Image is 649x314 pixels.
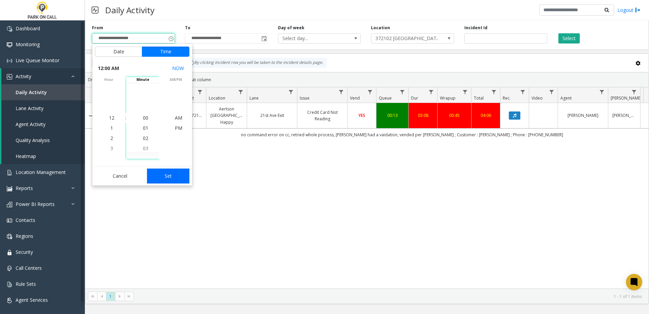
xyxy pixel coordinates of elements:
[7,298,12,303] img: 'icon'
[411,95,418,101] span: Dur
[358,112,365,118] span: YES
[286,87,296,97] a: Lane Filter Menu
[440,95,456,101] span: Wrapup
[95,47,142,57] button: Date tab
[143,145,148,152] span: 03
[251,112,293,119] a: 21st Ave Exit
[464,25,487,31] label: Incident Id
[7,186,12,191] img: 'icon'
[95,169,145,184] button: Cancel
[16,201,55,207] span: Power BI Reports
[1,132,85,148] a: Quality Analysis
[16,105,43,111] span: Lane Activity
[209,95,225,101] span: Location
[16,73,31,80] span: Activity
[337,87,346,97] a: Issue Filter Menu
[461,87,470,97] a: Wrapup Filter Menu
[109,115,114,121] span: 12
[138,294,642,299] kendo-pager-info: 1 - 1 of 1 items
[1,116,85,132] a: Agent Activity
[7,266,12,271] img: 'icon'
[16,57,59,64] span: Live Queue Monitor
[85,74,649,86] div: Drag a column header and drop it here to group by that column
[125,115,126,121] div: :
[110,135,113,141] span: 2
[16,297,48,303] span: Agent Services
[16,217,35,223] span: Contacts
[7,234,12,239] img: 'icon'
[189,112,202,119] a: 372102
[7,42,12,48] img: 'icon'
[427,87,436,97] a: Dur Filter Menu
[300,95,310,101] span: Issue
[350,95,360,101] span: Vend
[110,145,113,152] span: 3
[92,77,125,82] span: hour
[249,95,259,101] span: Lane
[169,62,187,74] button: Select now
[16,137,50,143] span: Quality Analysis
[16,281,36,287] span: Rule Sets
[7,170,12,175] img: 'icon'
[1,148,85,164] a: Heatmap
[558,33,580,43] button: Select
[7,218,12,223] img: 'icon'
[236,87,245,97] a: Location Filter Menu
[85,113,96,119] a: Collapse Details
[260,34,267,43] span: Toggle popup
[366,87,375,97] a: Vend Filter Menu
[1,100,85,116] a: Lane Activity
[379,95,392,101] span: Queue
[474,95,484,101] span: Total
[518,87,527,97] a: Rec. Filter Menu
[98,64,119,73] span: 12:00 AM
[143,135,148,141] span: 02
[110,125,113,131] span: 1
[175,125,182,131] span: PM
[489,87,499,97] a: Total Filter Menu
[611,95,642,101] span: [PERSON_NAME]
[175,115,182,121] span: AM
[7,74,12,80] img: 'icon'
[16,25,40,32] span: Dashboard
[102,2,158,18] h3: Daily Activity
[371,25,390,31] label: Location
[612,112,636,119] a: [PERSON_NAME]
[503,95,511,101] span: Rec.
[7,250,12,255] img: 'icon'
[16,233,33,239] span: Regions
[1,84,85,100] a: Daily Activity
[16,249,33,255] span: Security
[16,41,40,48] span: Monitoring
[126,77,159,82] span: minute
[16,265,42,271] span: Call Centers
[159,77,192,82] span: AM/PM
[532,95,543,101] span: Video
[278,25,304,31] label: Day of week
[143,125,148,131] span: 01
[142,47,189,57] button: Time tab
[85,87,649,289] div: Data table
[301,109,343,122] a: Credit Card Not Reading
[185,25,190,31] label: To
[167,34,174,43] span: Toggle popup
[635,6,641,14] img: logout
[560,95,572,101] span: Agent
[617,6,641,14] a: Logout
[7,282,12,287] img: 'icon'
[476,112,496,119] a: 04:06
[371,34,437,43] span: 372102 [GEOGRAPHIC_DATA] Happy
[210,106,243,125] a: Aertson [GEOGRAPHIC_DATA] Happy
[352,112,372,119] a: YES
[147,169,190,184] button: Set
[413,112,433,119] a: 03:08
[16,121,45,127] span: Agent Activity
[442,112,467,119] a: 00:45
[106,292,115,301] span: Page 1
[16,153,36,159] span: Heatmap
[547,87,556,97] a: Video Filter Menu
[381,112,404,119] a: 00:13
